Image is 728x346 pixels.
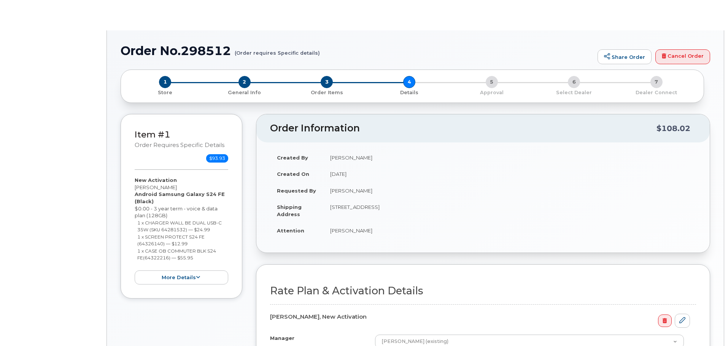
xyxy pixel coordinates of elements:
[277,188,316,194] strong: Requested By
[655,49,710,65] a: Cancel Order
[286,88,368,96] a: 3 Order Items
[238,76,251,88] span: 2
[277,228,304,234] strong: Attention
[321,76,333,88] span: 3
[277,204,302,217] strong: Shipping Address
[135,191,225,204] strong: Android Samsung Galaxy S24 FE (Black)
[127,88,203,96] a: 1 Store
[206,154,228,163] span: $93.93
[289,89,365,96] p: Order Items
[277,155,308,161] strong: Created By
[135,142,224,149] small: Order requires Specific details
[270,314,690,320] h4: [PERSON_NAME], New Activation
[207,89,283,96] p: General Info
[270,123,656,134] h2: Order Information
[135,177,177,183] strong: New Activation
[121,44,594,57] h1: Order No.298512
[598,49,652,65] a: Share Order
[137,248,216,261] small: 1 x CASE OB COMMUTER BLK S24 FE(64322216) — $55.95
[203,88,286,96] a: 2 General Info
[235,44,320,56] small: (Order requires Specific details)
[277,171,309,177] strong: Created On
[323,199,696,222] td: [STREET_ADDRESS]
[323,182,696,199] td: [PERSON_NAME]
[135,129,170,140] a: Item #1
[323,166,696,182] td: [DATE]
[323,149,696,166] td: [PERSON_NAME]
[137,220,222,233] small: 1 x CHARGER WALL BE DUAL USB-C 35W (SKU 64281532) — $24.99
[130,89,200,96] p: Store
[270,335,294,342] label: Manager
[137,234,205,247] small: 1 x SCREEN PROTECT S24 FE (64326140) — $12.99
[159,76,171,88] span: 1
[135,270,228,284] button: more details
[656,121,690,136] div: $108.02
[323,222,696,239] td: [PERSON_NAME]
[135,177,228,284] div: [PERSON_NAME] $0.00 - 3 year term - voice & data plan (128GB)
[270,285,696,297] h2: Rate Plan & Activation Details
